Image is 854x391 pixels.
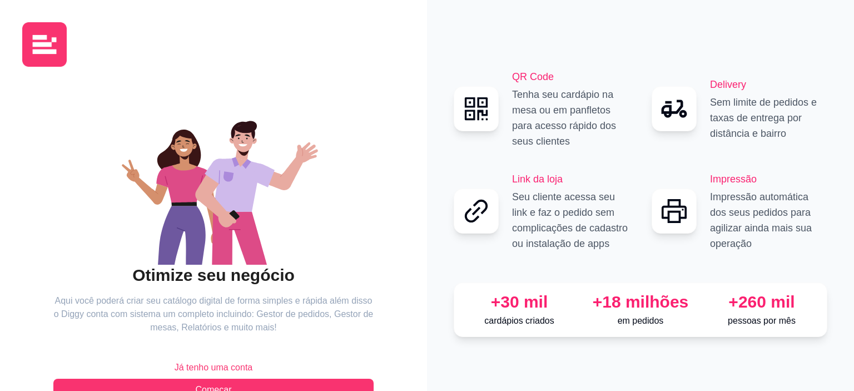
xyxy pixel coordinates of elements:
button: Já tenho uma conta [53,357,374,379]
p: cardápios criados [463,314,575,328]
h2: Otimize seu negócio [53,265,374,286]
article: Aqui você poderá criar seu catálogo digital de forma simples e rápida além disso o Diggy conta co... [53,294,374,334]
div: +18 milhões [584,292,697,312]
p: Seu cliente acessa seu link e faz o pedido sem complicações de cadastro ou instalação de apps [512,189,629,251]
h2: Impressão [710,171,827,187]
span: Já tenho uma conta [175,361,253,374]
div: animation [53,98,374,265]
p: pessoas por mês [706,314,818,328]
p: em pedidos [584,314,697,328]
h2: QR Code [512,69,629,85]
p: Impressão automática dos seus pedidos para agilizar ainda mais sua operação [710,189,827,251]
h2: Link da loja [512,171,629,187]
img: logo [22,22,67,67]
div: +260 mil [706,292,818,312]
p: Tenha seu cardápio na mesa ou em panfletos para acesso rápido dos seus clientes [512,87,629,149]
p: Sem limite de pedidos e taxas de entrega por distância e bairro [710,95,827,141]
h2: Delivery [710,77,827,92]
div: +30 mil [463,292,575,312]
